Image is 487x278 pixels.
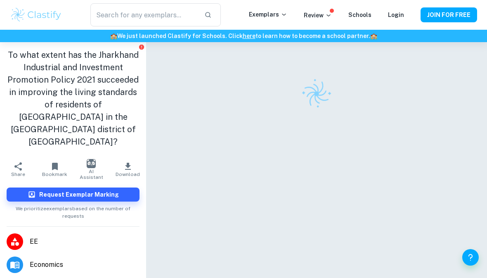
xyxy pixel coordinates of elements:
button: Bookmark [37,158,73,181]
p: Review [304,11,332,20]
button: JOIN FOR FREE [421,7,477,22]
a: here [243,33,255,39]
span: Download [116,171,140,177]
img: AI Assistant [87,159,96,168]
span: EE [30,237,139,247]
button: Help and Feedback [462,249,479,266]
span: Share [11,171,25,177]
img: Clastify logo [296,74,337,114]
a: Login [388,12,404,18]
img: Clastify logo [10,7,62,23]
a: Schools [348,12,371,18]
span: 🏫 [370,33,377,39]
h1: To what extent has the Jharkhand Industrial and Investment Promotion Policy 2021 succeeded in imp... [7,49,139,148]
button: AI Assistant [73,158,110,181]
button: Request Exemplar Marking [7,188,139,202]
span: Economics [30,260,139,270]
span: 🏫 [110,33,117,39]
h6: Request Exemplar Marking [39,190,119,199]
button: Report issue [138,44,144,50]
h6: We just launched Clastify for Schools. Click to learn how to become a school partner. [2,31,485,40]
button: Download [110,158,147,181]
p: Exemplars [249,10,287,19]
input: Search for any exemplars... [90,3,198,26]
span: We prioritize exemplars based on the number of requests [7,202,139,220]
span: Bookmark [42,171,67,177]
span: AI Assistant [78,169,105,180]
